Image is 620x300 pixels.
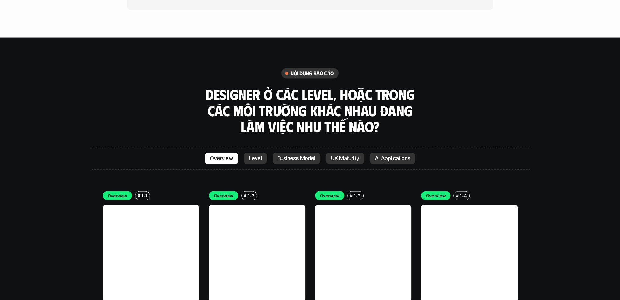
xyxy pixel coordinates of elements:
h6: # [456,193,459,198]
p: Overview [210,155,233,161]
p: Level [249,155,262,161]
p: 1-1 [142,193,147,199]
p: UX Maturity [331,155,359,161]
p: AI Applications [375,155,410,161]
p: Business Model [278,155,315,161]
p: 1-3 [354,193,360,199]
a: Level [244,153,267,164]
p: 1-2 [248,193,254,199]
p: Overview [426,193,446,199]
p: Overview [108,193,127,199]
a: UX Maturity [326,153,364,164]
h6: # [138,193,140,198]
p: 1-4 [460,193,467,199]
a: Business Model [273,153,320,164]
h6: # [244,193,246,198]
p: Overview [214,193,234,199]
h6: # [350,193,353,198]
a: AI Applications [370,153,415,164]
a: Overview [205,153,238,164]
p: Overview [320,193,340,199]
h3: Designer ở các level, hoặc trong các môi trường khác nhau đang làm việc như thế nào? [203,86,417,135]
h6: nội dung báo cáo [291,70,334,77]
